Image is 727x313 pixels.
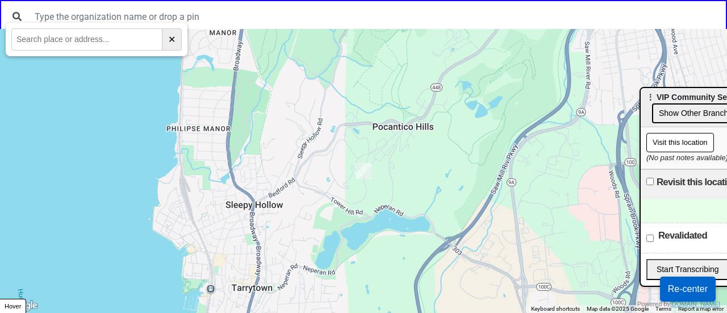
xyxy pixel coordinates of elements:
[637,299,720,309] div: Powered by
[531,305,580,313] button: Keyboard shortcuts
[678,306,724,312] a: Report a map error
[655,306,671,312] a: Terms (opens in new tab)
[658,229,707,243] label: Revalidated
[670,301,720,307] a: [DOMAIN_NAME]
[28,6,721,27] input: Type the organization name or drop a pin
[11,28,162,51] input: Search place or address...
[646,133,714,152] button: Visit this location
[660,277,716,302] button: Re-center
[162,28,182,51] button: ✕
[587,306,649,312] span: Map data ©2025 Google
